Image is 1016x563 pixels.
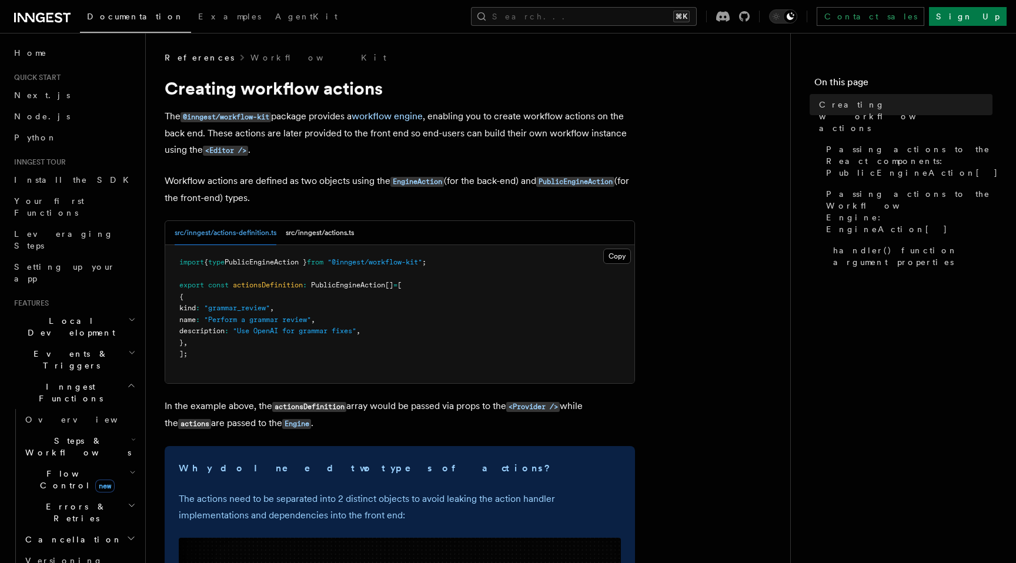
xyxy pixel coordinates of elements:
[204,316,311,324] span: "Perform a grammar review"
[9,348,128,371] span: Events & Triggers
[165,52,234,63] span: References
[9,106,138,127] a: Node.js
[175,221,276,245] button: src/inngest/actions-definition.ts
[14,133,57,142] span: Python
[208,281,229,289] span: const
[191,4,268,32] a: Examples
[179,491,621,524] p: The actions need to be separated into 2 distinct objects to avoid leaking the action handler impl...
[397,281,402,289] span: [
[179,281,204,289] span: export
[21,430,138,463] button: Steps & Workflows
[303,281,307,289] span: :
[821,139,992,183] a: Passing actions to the React components: PublicEngineAction[]
[203,144,248,155] a: <Editor />
[9,310,138,343] button: Local Development
[233,281,303,289] span: actionsDefinition
[21,496,138,529] button: Errors & Retries
[204,304,270,312] span: "grammar_review"
[225,327,229,335] span: :
[275,12,337,21] span: AgentKit
[21,468,129,491] span: Flow Control
[282,419,311,429] code: Engine
[21,529,138,550] button: Cancellation
[393,281,397,289] span: =
[9,169,138,190] a: Install the SDK
[282,417,311,428] a: Engine
[179,350,188,358] span: ];
[95,480,115,492] span: new
[25,415,146,424] span: Overview
[9,299,49,308] span: Features
[9,127,138,148] a: Python
[821,183,992,240] a: Passing actions to the Workflow Engine: EngineAction[]
[471,7,697,26] button: Search...⌘K
[9,42,138,63] a: Home
[352,110,423,122] a: workflow engine
[208,258,225,266] span: type
[9,85,138,106] a: Next.js
[21,501,128,524] span: Errors & Retries
[9,190,138,223] a: Your first Functions
[828,240,992,273] a: handler() function argument properties
[181,110,271,122] a: @inngest/workflow-kit
[179,304,196,312] span: kind
[179,463,553,474] strong: Why do I need two types of actions?
[21,409,138,430] a: Overview
[21,435,131,458] span: Steps & Workflows
[390,175,444,186] a: EngineAction
[673,11,690,22] kbd: ⌘K
[268,4,345,32] a: AgentKit
[506,402,560,412] code: <Provider />
[9,376,138,409] button: Inngest Functions
[814,94,992,139] a: Creating workflow actions
[817,7,924,26] a: Contact sales
[165,108,635,159] p: The package provides a , enabling you to create workflow actions on the back end. These actions a...
[14,262,115,283] span: Setting up your app
[204,258,208,266] span: {
[14,175,136,185] span: Install the SDK
[826,188,992,235] span: Passing actions to the Workflow Engine: EngineAction[]
[603,249,631,264] button: Copy
[179,258,204,266] span: import
[203,146,248,156] code: <Editor />
[250,52,386,63] a: Workflow Kit
[198,12,261,21] span: Examples
[181,112,271,122] code: @inngest/workflow-kit
[9,256,138,289] a: Setting up your app
[9,73,61,82] span: Quick start
[9,157,66,167] span: Inngest tour
[327,258,422,266] span: "@inngest/workflow-kit"
[311,281,385,289] span: PublicEngineAction
[165,173,635,206] p: Workflow actions are defined as two objects using the (for the back-end) and (for the front-end) ...
[178,419,211,429] code: actions
[9,315,128,339] span: Local Development
[814,75,992,94] h4: On this page
[270,304,274,312] span: ,
[165,398,635,432] p: In the example above, the array would be passed via props to the while the are passed to the .
[9,343,138,376] button: Events & Triggers
[183,339,188,347] span: ,
[179,293,183,301] span: {
[819,99,992,134] span: Creating workflow actions
[356,327,360,335] span: ,
[196,316,200,324] span: :
[769,9,797,24] button: Toggle dark mode
[233,327,356,335] span: "Use OpenAI for grammar fixes"
[9,223,138,256] a: Leveraging Steps
[225,258,307,266] span: PublicEngineAction }
[311,316,315,324] span: ,
[929,7,1007,26] a: Sign Up
[14,91,70,100] span: Next.js
[536,175,614,186] a: PublicEngineAction
[179,316,196,324] span: name
[286,221,354,245] button: src/inngest/actions.ts
[165,78,635,99] h1: Creating workflow actions
[196,304,200,312] span: :
[14,47,47,59] span: Home
[272,402,346,412] code: actionsDefinition
[21,463,138,496] button: Flow Controlnew
[14,196,84,217] span: Your first Functions
[14,229,113,250] span: Leveraging Steps
[385,281,393,289] span: []
[536,177,614,187] code: PublicEngineAction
